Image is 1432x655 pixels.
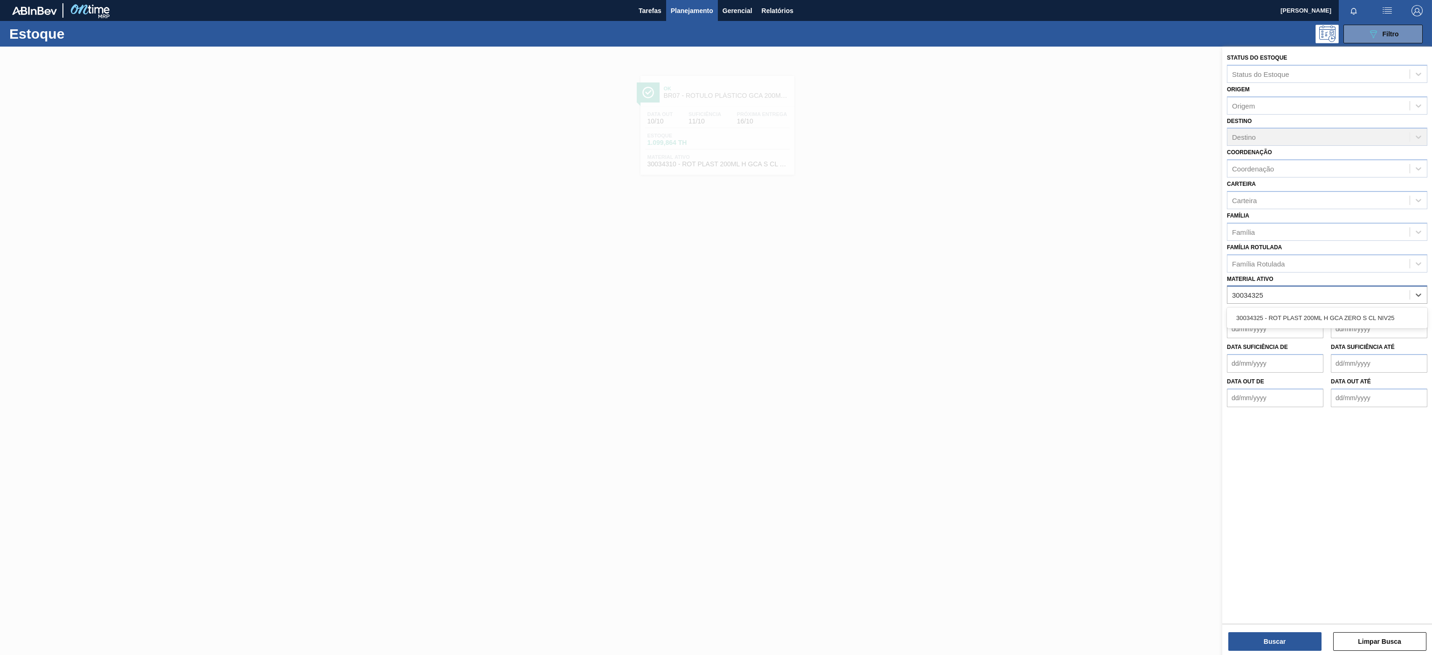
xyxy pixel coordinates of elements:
[1227,86,1250,93] label: Origem
[1411,5,1423,16] img: Logout
[1227,389,1323,407] input: dd/mm/yyyy
[1331,320,1427,338] input: dd/mm/yyyy
[1227,55,1287,61] label: Status do Estoque
[1331,389,1427,407] input: dd/mm/yyyy
[639,5,661,16] span: Tarefas
[1383,30,1399,38] span: Filtro
[1227,276,1274,282] label: Material ativo
[1331,344,1395,350] label: Data suficiência até
[723,5,752,16] span: Gerencial
[1232,259,1285,267] div: Família Rotulada
[1232,70,1289,78] div: Status do Estoque
[1227,212,1249,219] label: Família
[1232,196,1257,204] div: Carteira
[762,5,793,16] span: Relatórios
[1227,118,1252,124] label: Destino
[1315,25,1339,43] div: Pogramando: nenhum usuário selecionado
[1232,165,1274,173] div: Coordenação
[1339,4,1369,17] button: Notificações
[1382,5,1393,16] img: userActions
[9,28,158,39] h1: Estoque
[1227,344,1288,350] label: Data suficiência de
[1227,354,1323,373] input: dd/mm/yyyy
[1232,228,1255,236] div: Família
[1232,102,1255,109] div: Origem
[1227,149,1272,156] label: Coordenação
[1331,378,1371,385] label: Data out até
[1227,320,1323,338] input: dd/mm/yyyy
[1343,25,1423,43] button: Filtro
[671,5,713,16] span: Planejamento
[1331,354,1427,373] input: dd/mm/yyyy
[1227,181,1256,187] label: Carteira
[1227,309,1427,327] div: 30034325 - ROT PLAST 200ML H GCA ZERO S CL NIV25
[12,7,57,15] img: TNhmsLtSVTkK8tSr43FrP2fwEKptu5GPRR3wAAAABJRU5ErkJggg==
[1227,378,1264,385] label: Data out de
[1227,244,1282,251] label: Família Rotulada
